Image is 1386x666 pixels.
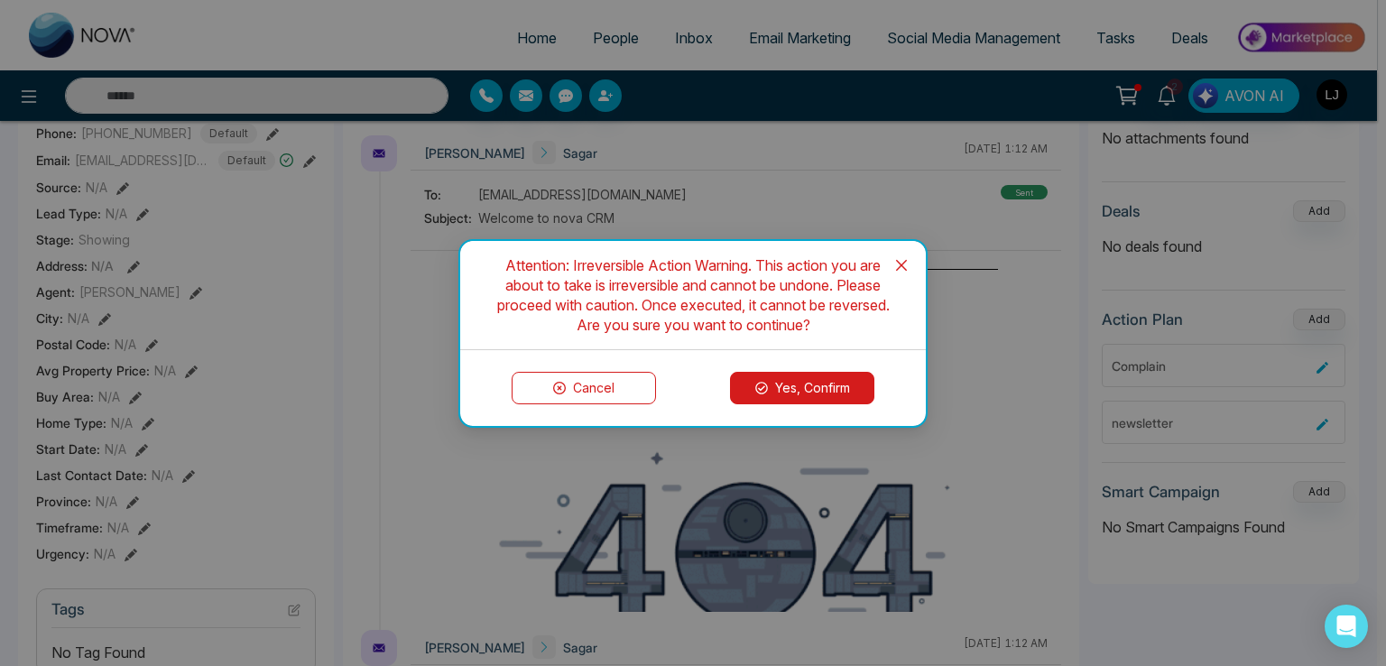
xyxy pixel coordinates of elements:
[894,258,909,273] span: close
[730,372,874,404] button: Yes, Confirm
[482,255,904,335] div: Attention: Irreversible Action Warning. This action you are about to take is irreversible and can...
[1325,605,1368,648] div: Open Intercom Messenger
[512,372,656,404] button: Cancel
[877,241,926,290] button: Close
